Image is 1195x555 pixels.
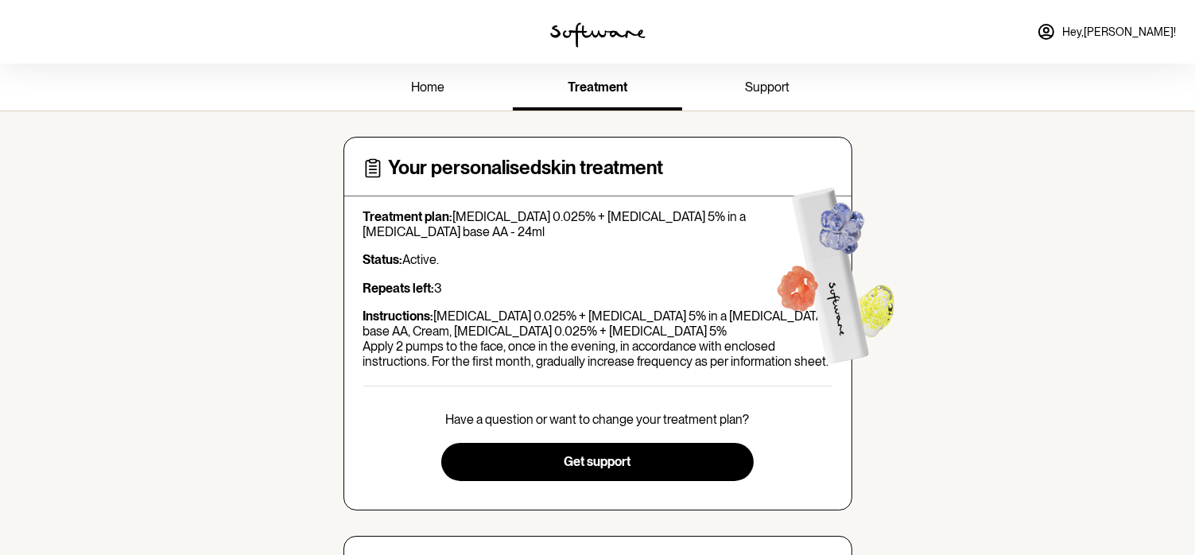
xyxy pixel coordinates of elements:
[743,157,922,385] img: Software treatment bottle
[550,22,646,48] img: software logo
[363,309,832,370] p: [MEDICAL_DATA] 0.025% + [MEDICAL_DATA] 5% in a [MEDICAL_DATA] base AA, Cream, [MEDICAL_DATA] 0.02...
[363,209,453,224] strong: Treatment plan:
[446,412,750,427] p: Have a question or want to change your treatment plan?
[343,67,513,111] a: home
[568,80,627,95] span: treatment
[1027,13,1185,51] a: Hey,[PERSON_NAME]!
[1062,25,1176,39] span: Hey, [PERSON_NAME] !
[389,157,664,180] h4: Your personalised skin treatment
[363,281,435,296] strong: Repeats left:
[441,443,754,481] button: Get support
[363,252,403,267] strong: Status:
[363,252,832,267] p: Active.
[363,209,832,239] p: [MEDICAL_DATA] 0.025% + [MEDICAL_DATA] 5% in a [MEDICAL_DATA] base AA - 24ml
[363,281,832,296] p: 3
[411,80,444,95] span: home
[363,309,434,324] strong: Instructions:
[682,67,852,111] a: support
[513,67,682,111] a: treatment
[564,454,630,469] span: Get support
[745,80,790,95] span: support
